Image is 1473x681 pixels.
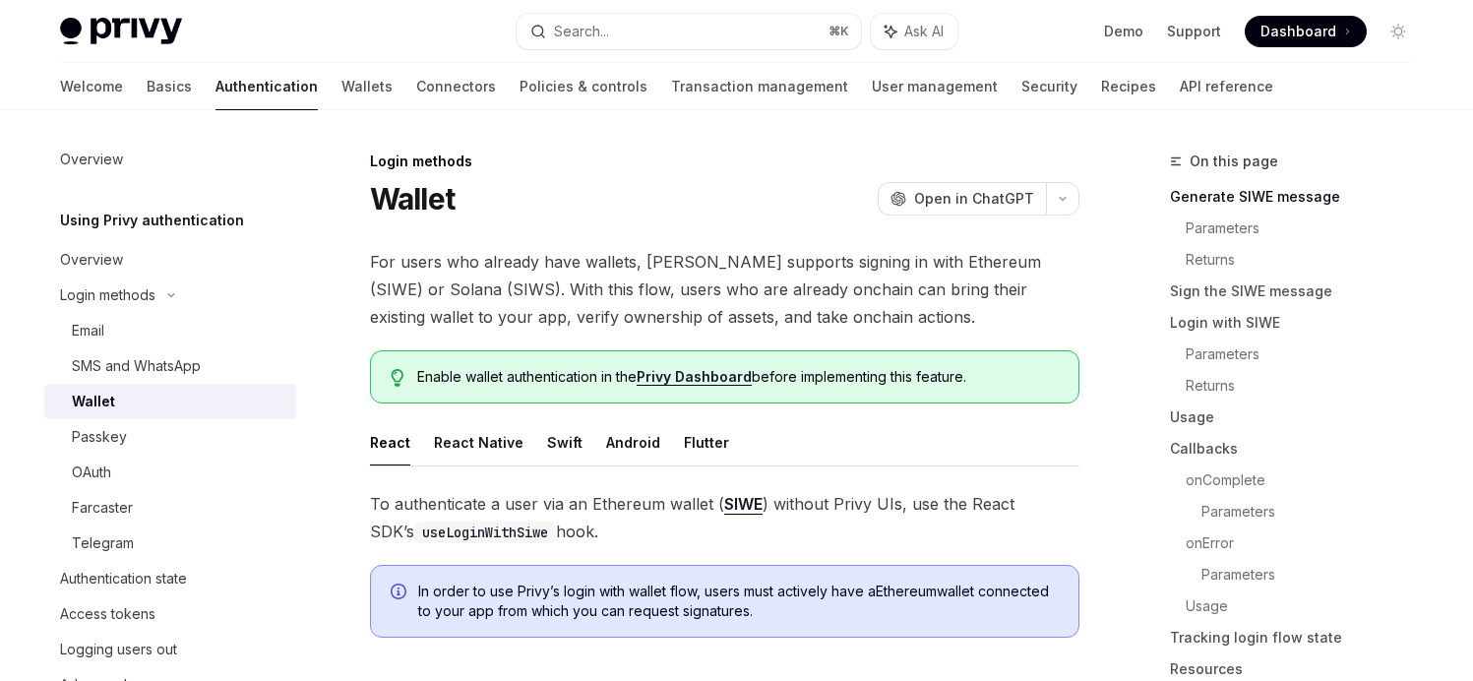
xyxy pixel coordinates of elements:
[44,142,296,177] a: Overview
[72,496,133,520] div: Farcaster
[1180,63,1273,110] a: API reference
[60,248,123,272] div: Overview
[44,526,296,561] a: Telegram
[1201,559,1430,590] a: Parameters
[72,319,104,342] div: Email
[44,419,296,455] a: Passkey
[520,63,647,110] a: Policies & controls
[72,390,115,413] div: Wallet
[829,24,849,39] span: ⌘ K
[1186,464,1430,496] a: onComplete
[904,22,944,41] span: Ask AI
[44,455,296,490] a: OAuth
[1186,527,1430,559] a: onError
[606,419,660,465] button: Android
[60,638,177,661] div: Logging users out
[434,419,523,465] button: React Native
[1245,16,1367,47] a: Dashboard
[370,248,1079,331] span: For users who already have wallets, [PERSON_NAME] supports signing in with Ethereum (SIWE) or Sol...
[1170,402,1430,433] a: Usage
[637,368,752,386] a: Privy Dashboard
[1186,339,1430,370] a: Parameters
[1186,244,1430,276] a: Returns
[370,181,456,217] h1: Wallet
[370,419,410,465] button: React
[1104,22,1143,41] a: Demo
[1170,307,1430,339] a: Login with SIWE
[60,209,244,232] h5: Using Privy authentication
[1021,63,1077,110] a: Security
[414,522,556,543] code: useLoginWithSiwe
[547,419,583,465] button: Swift
[1170,276,1430,307] a: Sign the SIWE message
[391,369,404,387] svg: Tip
[1190,150,1278,173] span: On this page
[417,367,1058,387] span: Enable wallet authentication in the before implementing this feature.
[1382,16,1414,47] button: Toggle dark mode
[44,596,296,632] a: Access tokens
[684,419,729,465] button: Flutter
[44,313,296,348] a: Email
[1101,63,1156,110] a: Recipes
[44,490,296,526] a: Farcaster
[416,63,496,110] a: Connectors
[72,461,111,484] div: OAuth
[1201,496,1430,527] a: Parameters
[1186,213,1430,244] a: Parameters
[418,582,1059,621] span: In order to use Privy’s login with wallet flow, users must actively have a Ethereum wallet connec...
[44,632,296,667] a: Logging users out
[872,63,998,110] a: User management
[341,63,393,110] a: Wallets
[60,148,123,171] div: Overview
[370,490,1079,545] span: To authenticate a user via an Ethereum wallet ( ) without Privy UIs, use the React SDK’s hook.
[1260,22,1336,41] span: Dashboard
[72,354,201,378] div: SMS and WhatsApp
[44,348,296,384] a: SMS and WhatsApp
[60,18,182,45] img: light logo
[871,14,957,49] button: Ask AI
[554,20,609,43] div: Search...
[878,182,1046,216] button: Open in ChatGPT
[1170,622,1430,653] a: Tracking login flow state
[914,189,1034,209] span: Open in ChatGPT
[60,602,155,626] div: Access tokens
[1186,370,1430,402] a: Returns
[72,425,127,449] div: Passkey
[60,567,187,590] div: Authentication state
[44,242,296,278] a: Overview
[44,384,296,419] a: Wallet
[60,63,123,110] a: Welcome
[517,14,861,49] button: Search...⌘K
[1170,181,1430,213] a: Generate SIWE message
[147,63,192,110] a: Basics
[391,584,410,603] svg: Info
[72,531,134,555] div: Telegram
[1167,22,1221,41] a: Support
[1170,433,1430,464] a: Callbacks
[215,63,318,110] a: Authentication
[1186,590,1430,622] a: Usage
[370,152,1079,171] div: Login methods
[724,494,763,515] a: SIWE
[671,63,848,110] a: Transaction management
[60,283,155,307] div: Login methods
[44,561,296,596] a: Authentication state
